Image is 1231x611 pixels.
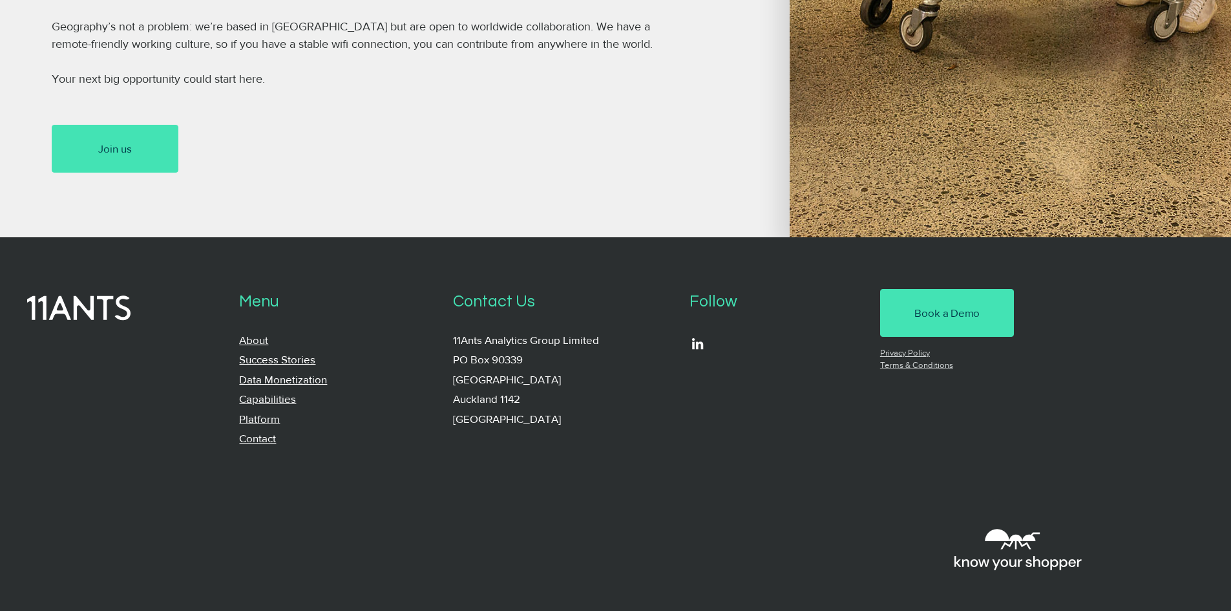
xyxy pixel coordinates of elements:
a: Privacy Policy [880,348,930,358]
span: Geography’s not a problem: we’re based in [GEOGRAPHIC_DATA] but are open to worldwide collaborati... [52,20,653,50]
span: Your next big opportunity could start here. [52,72,265,85]
p: Contact Us [453,289,671,315]
span: Book a Demo [914,305,980,321]
p: Follow [689,289,861,315]
a: Terms & Conditions [880,360,953,370]
ul: Social Bar [689,336,706,352]
a: Join us [52,125,178,173]
p: 11Ants Analytics Group Limited PO Box 90339 [GEOGRAPHIC_DATA] Auckland 1142 [GEOGRAPHIC_DATA] [453,330,671,429]
p: Menu [239,289,434,315]
img: LinkedIn [689,336,706,352]
a: About [239,334,268,346]
a: Capabilities [239,392,296,405]
a: Success Stories [239,353,315,365]
a: Book a Demo [880,289,1014,337]
a: Contact [239,432,276,444]
span: Join us [98,141,132,156]
a: Platform [239,413,280,425]
a: Data Monetization [239,373,327,385]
